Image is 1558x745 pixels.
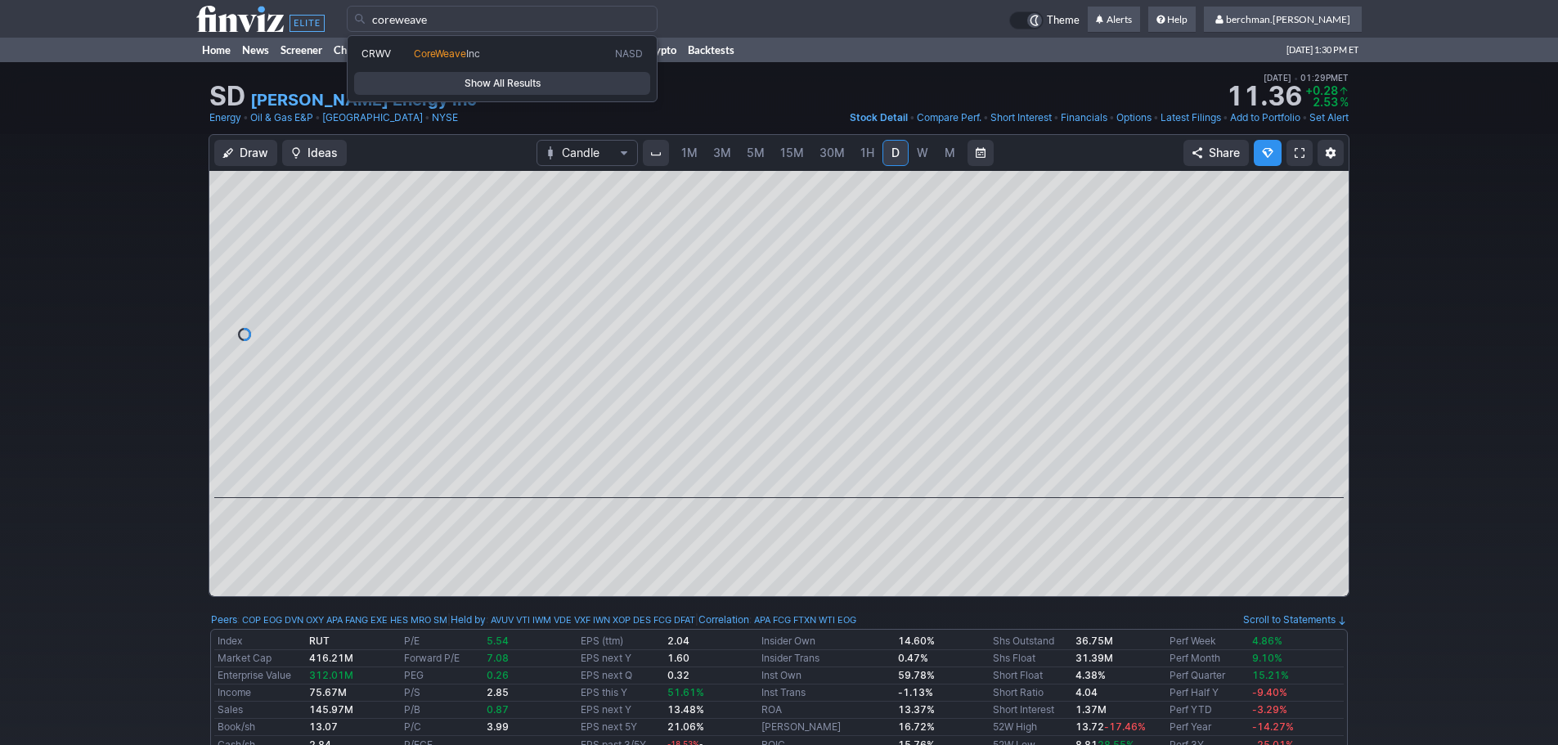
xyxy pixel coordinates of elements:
span: Show All Results [361,75,643,92]
a: Screener [275,38,328,62]
a: APA [326,612,343,628]
span: berchman.[PERSON_NAME] [1226,13,1350,25]
div: | : [695,612,856,628]
a: 3M [706,140,739,166]
span: • [1223,110,1228,126]
a: Fullscreen [1286,140,1313,166]
span: W [917,146,928,159]
b: 75.67M [309,686,347,698]
button: Ideas [282,140,347,166]
a: 15M [773,140,811,166]
span: 1H [860,146,874,159]
button: Explore new features [1254,140,1282,166]
td: Perf YTD [1166,702,1249,719]
span: • [1153,110,1159,126]
a: SM [433,612,447,628]
a: FTXN [793,612,816,628]
a: Show All Results [354,72,650,95]
td: 52W High [990,719,1072,736]
span: Latest Filings [1161,111,1221,123]
a: Short Float [993,669,1043,681]
a: Energy [209,110,241,126]
td: P/C [401,719,483,736]
b: 13.48% [667,703,704,716]
td: P/E [401,633,483,650]
a: FCG [653,612,671,628]
a: Short Interest [993,703,1054,716]
b: 13.07 [309,720,338,733]
a: EXE [370,612,388,628]
td: Perf Half Y [1166,684,1249,702]
a: [GEOGRAPHIC_DATA] [322,110,423,126]
td: Insider Trans [758,650,895,667]
span: 5.54 [487,635,509,647]
a: Theme [1009,11,1080,29]
span: Theme [1047,11,1080,29]
b: 59.78% [898,669,935,681]
a: Short Interest [990,110,1052,126]
span: Ideas [308,145,338,161]
button: Interval [643,140,669,166]
td: Shs Outstand [990,633,1072,650]
a: COP [242,612,261,628]
span: -9.40% [1252,686,1287,698]
a: OXY [306,612,324,628]
td: Perf Month [1166,650,1249,667]
a: 1H [853,140,882,166]
a: MRO [411,612,431,628]
td: Insider Own [758,633,895,650]
a: Oil & Gas E&P [250,110,313,126]
a: [PERSON_NAME] Energy Inc [250,88,477,111]
span: • [243,110,249,126]
td: Market Cap [214,650,306,667]
div: | : [447,612,695,628]
a: Scroll to Statements [1243,613,1347,626]
td: Book/sh [214,719,306,736]
a: DES [633,612,651,628]
span: 0.87 [487,703,509,716]
b: 21.06% [667,720,704,733]
span: D [891,146,900,159]
a: EOG [837,612,856,628]
a: DVN [285,612,303,628]
span: Stock Detail [850,111,908,123]
a: Short Ratio [993,686,1044,698]
span: CoreWeave [414,47,466,60]
span: Draw [240,145,268,161]
td: Income [214,684,306,702]
a: 1M [674,140,705,166]
a: APA [754,612,770,628]
b: 2.85 [487,686,509,698]
span: 5M [747,146,765,159]
td: P/S [401,684,483,702]
td: Enterprise Value [214,667,306,684]
a: 1.37M [1075,703,1107,716]
h1: SD [209,83,245,110]
td: ROA [758,702,895,719]
b: RUT [309,635,330,647]
a: Correlation [698,613,749,626]
button: Range [968,140,994,166]
span: • [1053,110,1059,126]
span: -3.29% [1252,703,1287,716]
b: 14.60% [898,635,935,647]
span: % [1340,95,1349,109]
span: Compare Perf. [917,111,981,123]
input: Search [347,6,658,32]
td: P/B [401,702,483,719]
span: • [983,110,989,126]
a: VTI [516,612,530,628]
span: +0.28 [1305,83,1338,97]
a: M [936,140,963,166]
a: Add to Portfolio [1230,110,1300,126]
a: DFAT [674,612,695,628]
span: 312.01M [309,669,353,681]
span: • [1294,73,1298,83]
a: D [882,140,909,166]
span: 3M [713,146,731,159]
b: 0.47% [898,652,928,664]
a: Alerts [1088,7,1140,33]
td: Forward P/E [401,650,483,667]
td: Perf Year [1166,719,1249,736]
a: Set Alert [1309,110,1349,126]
